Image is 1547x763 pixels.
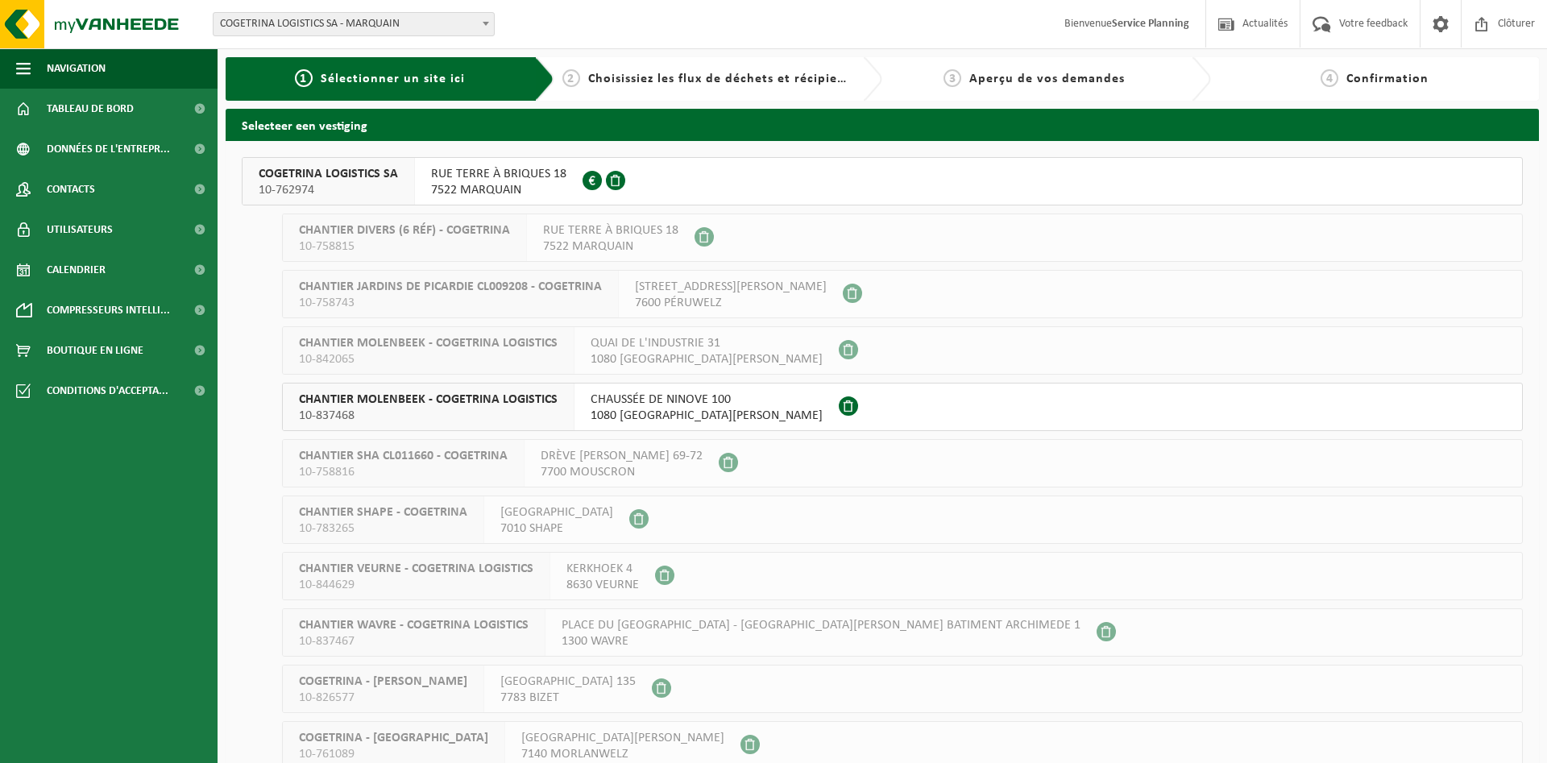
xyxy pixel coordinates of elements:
[431,166,566,182] span: RUE TERRE À BRIQUES 18
[299,561,533,577] span: CHANTIER VEURNE - COGETRINA LOGISTICS
[47,330,143,371] span: Boutique en ligne
[521,746,724,762] span: 7140 MORLANWELZ
[299,504,467,520] span: CHANTIER SHAPE - COGETRINA
[242,157,1523,205] button: COGETRINA LOGISTICS SA 10-762974 RUE TERRE À BRIQUES 187522 MARQUAIN
[299,746,488,762] span: 10-761089
[299,617,529,633] span: CHANTIER WAVRE - COGETRINA LOGISTICS
[47,129,170,169] span: Données de l'entrepr...
[566,577,639,593] span: 8630 VEURNE
[635,295,827,311] span: 7600 PÉRUWELZ
[591,408,823,424] span: 1080 [GEOGRAPHIC_DATA][PERSON_NAME]
[969,73,1125,85] span: Aperçu de vos demandes
[591,351,823,367] span: 1080 [GEOGRAPHIC_DATA][PERSON_NAME]
[562,633,1080,649] span: 1300 WAVRE
[47,169,95,209] span: Contacts
[591,392,823,408] span: CHAUSSÉE DE NINOVE 100
[259,166,398,182] span: COGETRINA LOGISTICS SA
[562,617,1080,633] span: PLACE DU [GEOGRAPHIC_DATA] - [GEOGRAPHIC_DATA][PERSON_NAME] BATIMENT ARCHIMEDE 1
[635,279,827,295] span: [STREET_ADDRESS][PERSON_NAME]
[47,290,170,330] span: Compresseurs intelli...
[431,182,566,198] span: 7522 MARQUAIN
[299,520,467,537] span: 10-783265
[588,73,856,85] span: Choisissiez les flux de déchets et récipients
[299,351,558,367] span: 10-842065
[299,392,558,408] span: CHANTIER MOLENBEEK - COGETRINA LOGISTICS
[500,520,613,537] span: 7010 SHAPE
[541,448,703,464] span: DRÈVE [PERSON_NAME] 69-72
[944,69,961,87] span: 3
[562,69,580,87] span: 2
[500,674,636,690] span: [GEOGRAPHIC_DATA] 135
[500,504,613,520] span: [GEOGRAPHIC_DATA]
[299,408,558,424] span: 10-837468
[299,279,602,295] span: CHANTIER JARDINS DE PICARDIE CL009208 - COGETRINA
[299,222,510,238] span: CHANTIER DIVERS (6 RÉF) - COGETRINA
[541,464,703,480] span: 7700 MOUSCRON
[299,448,508,464] span: CHANTIER SHA CL011660 - COGETRINA
[214,13,494,35] span: COGETRINA LOGISTICS SA - MARQUAIN
[226,109,1539,140] h2: Selecteer een vestiging
[47,209,113,250] span: Utilisateurs
[299,690,467,706] span: 10-826577
[47,250,106,290] span: Calendrier
[543,238,678,255] span: 7522 MARQUAIN
[282,383,1523,431] button: CHANTIER MOLENBEEK - COGETRINA LOGISTICS 10-837468 CHAUSSÉE DE NINOVE 1001080 [GEOGRAPHIC_DATA][P...
[566,561,639,577] span: KERKHOEK 4
[299,674,467,690] span: COGETRINA - [PERSON_NAME]
[259,182,398,198] span: 10-762974
[321,73,465,85] span: Sélectionner un site ici
[299,238,510,255] span: 10-758815
[299,577,533,593] span: 10-844629
[1321,69,1338,87] span: 4
[521,730,724,746] span: [GEOGRAPHIC_DATA][PERSON_NAME]
[299,464,508,480] span: 10-758816
[591,335,823,351] span: QUAI DE L'INDUSTRIE 31
[47,371,168,411] span: Conditions d'accepta...
[299,295,602,311] span: 10-758743
[1112,18,1189,30] strong: Service Planning
[47,89,134,129] span: Tableau de bord
[543,222,678,238] span: RUE TERRE À BRIQUES 18
[299,633,529,649] span: 10-837467
[299,730,488,746] span: COGETRINA - [GEOGRAPHIC_DATA]
[213,12,495,36] span: COGETRINA LOGISTICS SA - MARQUAIN
[500,690,636,706] span: 7783 BIZET
[47,48,106,89] span: Navigation
[1346,73,1429,85] span: Confirmation
[295,69,313,87] span: 1
[299,335,558,351] span: CHANTIER MOLENBEEK - COGETRINA LOGISTICS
